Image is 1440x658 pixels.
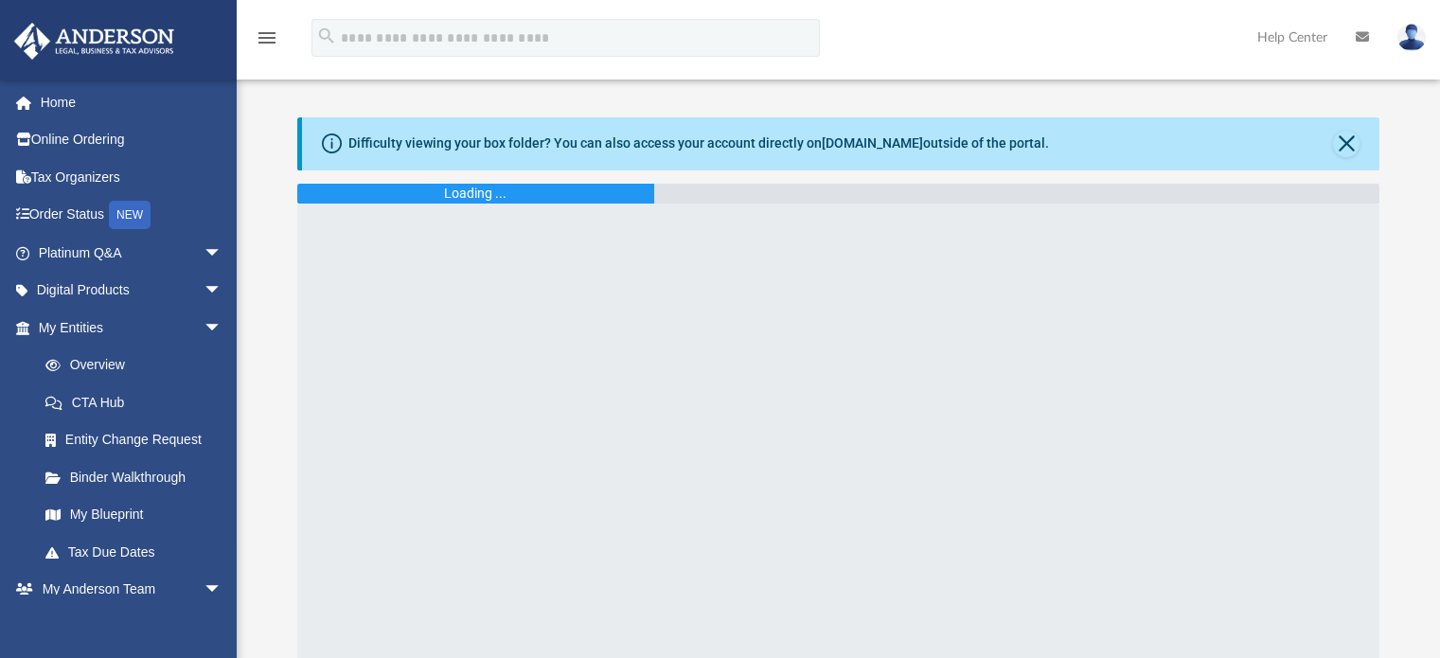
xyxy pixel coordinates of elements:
a: menu [256,36,278,49]
a: Binder Walkthrough [27,458,251,496]
span: arrow_drop_down [204,309,241,347]
span: arrow_drop_down [204,571,241,610]
div: NEW [109,201,151,229]
span: arrow_drop_down [204,272,241,311]
a: Overview [27,347,251,384]
span: arrow_drop_down [204,234,241,273]
a: Tax Due Dates [27,533,251,571]
a: CTA Hub [27,383,251,421]
a: Digital Productsarrow_drop_down [13,272,251,310]
a: My Blueprint [27,496,241,534]
a: Entity Change Request [27,421,251,459]
button: Close [1333,131,1360,157]
img: User Pic [1397,24,1426,51]
div: Difficulty viewing your box folder? You can also access your account directly on outside of the p... [348,133,1049,153]
a: Online Ordering [13,121,251,159]
a: My Entitiesarrow_drop_down [13,309,251,347]
a: Tax Organizers [13,158,251,196]
a: Platinum Q&Aarrow_drop_down [13,234,251,272]
div: Loading ... [444,184,507,204]
i: menu [256,27,278,49]
a: Home [13,83,251,121]
a: Order StatusNEW [13,196,251,235]
a: My Anderson Teamarrow_drop_down [13,571,241,609]
a: [DOMAIN_NAME] [822,135,923,151]
img: Anderson Advisors Platinum Portal [9,23,180,60]
i: search [316,26,337,46]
